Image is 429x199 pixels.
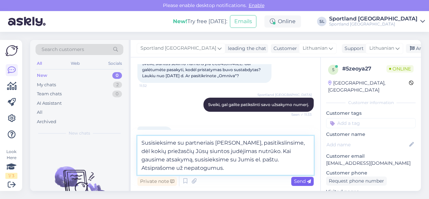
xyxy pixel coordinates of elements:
div: Sportland [GEOGRAPHIC_DATA] [329,16,418,21]
span: New chats [69,130,90,136]
div: Customer information [326,100,416,106]
p: Customer email [326,153,416,160]
div: Archived [37,118,56,125]
a: Sportland [GEOGRAPHIC_DATA]Sportland [GEOGRAPHIC_DATA] [329,16,425,27]
span: Lithuanian [369,45,394,52]
div: 0 [112,91,122,97]
input: Add a tag [326,118,416,128]
div: # 5zeoya27 [342,65,386,73]
div: SL [317,17,326,26]
div: Web [69,59,81,68]
div: 0 [112,72,122,79]
div: Online [264,15,301,28]
div: [GEOGRAPHIC_DATA], [GEOGRAPHIC_DATA] [328,80,409,94]
img: Askly Logo [5,45,18,56]
p: Visited pages [326,188,416,195]
span: Sportland [GEOGRAPHIC_DATA] [257,92,312,97]
p: Customer phone [326,169,416,177]
div: Private note [137,177,177,186]
span: Search customers [42,46,84,53]
span: Send [294,178,311,184]
div: 1 / 3 [5,173,17,179]
div: Sportland [GEOGRAPHIC_DATA] [329,21,418,27]
div: Request phone number [326,177,387,186]
div: Customer [271,45,297,52]
textarea: Susisieksime su partneriais [PERSON_NAME], pasitikslinsime, dėl kokių priežasčių Jūsų siuntos jud... [137,136,314,175]
b: New! [173,18,187,24]
div: AI Assistant [37,100,62,107]
div: All [36,59,43,68]
div: New [37,72,47,79]
div: Try free [DATE]: [173,17,227,26]
div: leading the chat [225,45,266,52]
p: Customer tags [326,110,416,117]
span: 5 [332,67,334,72]
span: Sportland [GEOGRAPHIC_DATA] [140,45,216,52]
p: [EMAIL_ADDRESS][DOMAIN_NAME] [326,160,416,167]
div: Socials [107,59,123,68]
span: Sveiki, siuntos sekimo numeris yra CC845311146EE. Gal galėtumėte pasakyti, kodėl pristatymas buvo... [142,61,262,78]
span: Sveiki, gal galite patikslinti savo užsakymo numerį. [208,102,309,107]
button: Emails [230,15,256,28]
span: Lithuanian [303,45,327,52]
span: Online [386,65,414,72]
span: 11:32 [139,83,165,88]
span: Seen ✓ 11:33 [287,112,312,117]
div: Team chats [37,91,62,97]
div: All [37,109,43,116]
div: Look Here [5,149,17,179]
div: Support [342,45,364,52]
p: Customer name [326,131,416,138]
input: Add name [326,141,408,148]
div: My chats [37,82,56,88]
span: Enable [247,2,266,8]
div: 2 [113,82,122,88]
